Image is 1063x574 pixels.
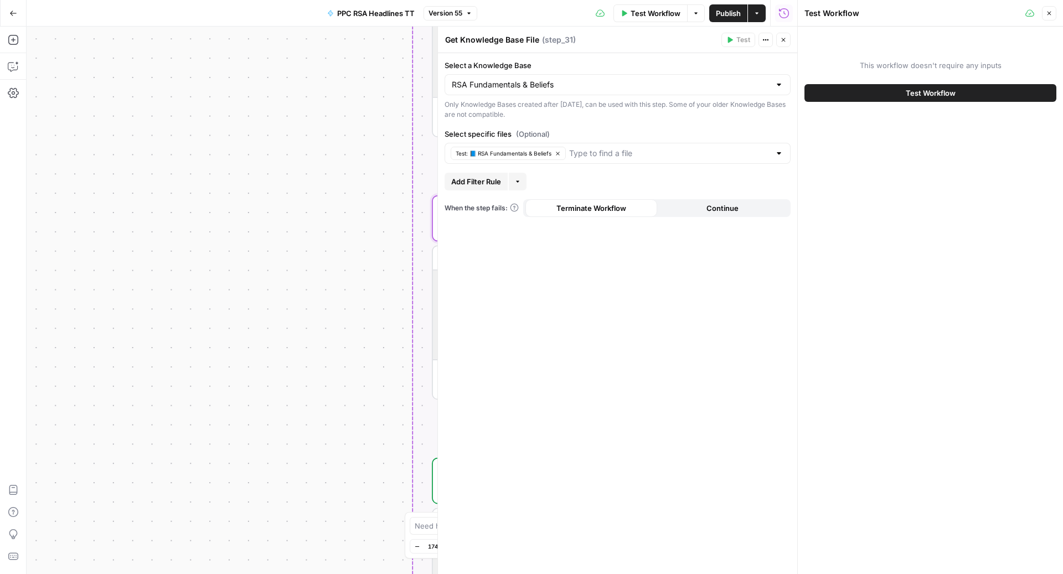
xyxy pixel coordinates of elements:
[716,8,741,19] span: Publish
[556,203,626,214] span: Terminate Workflow
[804,60,1056,71] span: This workflow doesn't require any inputs
[451,176,501,187] span: Add Filter Rule
[445,34,539,45] textarea: Get Knowledge Base File
[337,8,415,19] span: PPC RSA Headlines TT
[542,34,576,45] span: ( step_31 )
[445,128,791,139] label: Select specific files
[516,128,550,139] span: (Optional)
[657,199,789,217] button: Continue
[456,149,551,158] span: Test: 📘 RSA Fundamentals & Beliefs
[721,33,755,47] button: Test
[321,4,421,22] button: PPC RSA Headlines TT
[445,173,508,190] button: Add Filter Rule
[451,147,566,160] button: Test: 📘 RSA Fundamentals & Beliefs
[429,8,462,18] span: Version 55
[445,203,519,213] a: When the step fails:
[631,8,680,19] span: Test Workflow
[569,148,770,159] input: Type to find a file
[706,203,739,214] span: Continue
[445,60,791,71] label: Select a Knowledge Base
[452,79,770,90] input: RSA Fundamentals & Beliefs
[804,84,1056,102] button: Test Workflow
[613,4,687,22] button: Test Workflow
[906,87,956,99] span: Test Workflow
[428,542,443,551] span: 174%
[709,4,747,22] button: Publish
[736,35,750,45] span: Test
[445,100,791,120] div: Only Knowledge Bases created after [DATE], can be used with this step. Some of your older Knowled...
[424,6,477,20] button: Version 55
